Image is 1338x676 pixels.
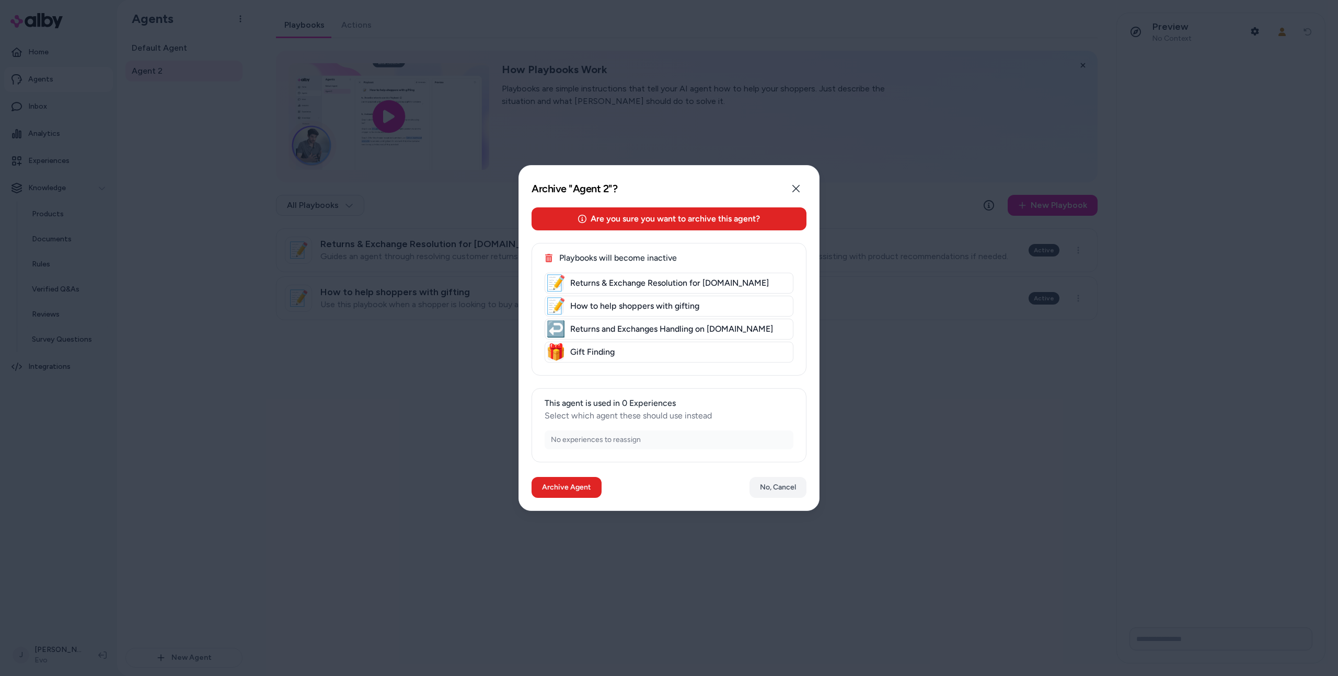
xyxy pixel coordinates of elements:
[547,298,564,314] span: 📝
[532,182,617,195] h2: Archive " Agent 2 "?
[532,477,602,498] button: Archive Agent
[591,213,760,225] p: Are you sure you want to archive this agent?
[545,252,793,264] p: Playbooks will become inactive
[570,324,791,334] span: Returns and Exchanges Handling on [DOMAIN_NAME]
[570,278,791,288] span: Returns & Exchange Resolution for [DOMAIN_NAME]
[545,397,793,410] p: This agent is used in 0 Experiences
[545,410,793,422] p: Select which agent these should use instead
[570,301,791,311] span: How to help shoppers with gifting
[547,321,564,337] span: ↩️
[547,344,564,360] span: 🎁
[570,347,791,357] span: Gift Finding
[547,275,564,292] span: 📝
[545,430,793,449] div: No experiences to reassign
[749,477,806,498] button: No, Cancel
